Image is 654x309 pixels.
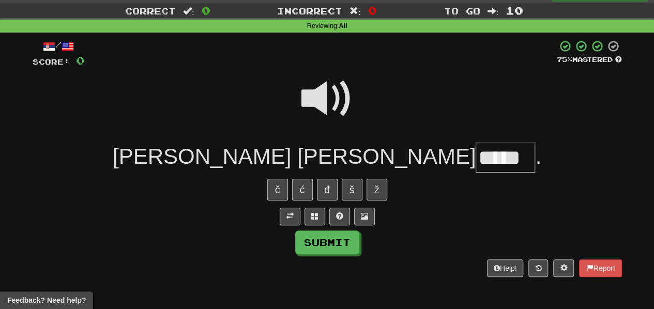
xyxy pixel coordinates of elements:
[535,144,541,168] span: .
[354,208,375,225] button: Show image (alt+x)
[579,259,621,277] button: Report
[444,6,480,16] span: To go
[557,55,622,65] div: Mastered
[7,295,86,305] span: Open feedback widget
[292,179,313,200] button: ć
[125,6,176,16] span: Correct
[528,259,548,277] button: Round history (alt+y)
[557,55,572,64] span: 75 %
[349,7,361,16] span: :
[339,22,347,29] strong: All
[277,6,342,16] span: Incorrect
[487,259,524,277] button: Help!
[506,4,523,17] span: 10
[76,54,85,67] span: 0
[317,179,338,200] button: đ
[295,230,359,254] button: Submit
[113,144,476,168] span: [PERSON_NAME] [PERSON_NAME]
[202,4,210,17] span: 0
[33,57,70,66] span: Score:
[280,208,300,225] button: Toggle translation (alt+t)
[267,179,288,200] button: č
[487,7,498,16] span: :
[342,179,362,200] button: š
[367,179,387,200] button: ž
[33,40,85,53] div: /
[329,208,350,225] button: Single letter hint - you only get 1 per sentence and score half the points! alt+h
[183,7,194,16] span: :
[368,4,377,17] span: 0
[305,208,325,225] button: Switch sentence to multiple choice alt+p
